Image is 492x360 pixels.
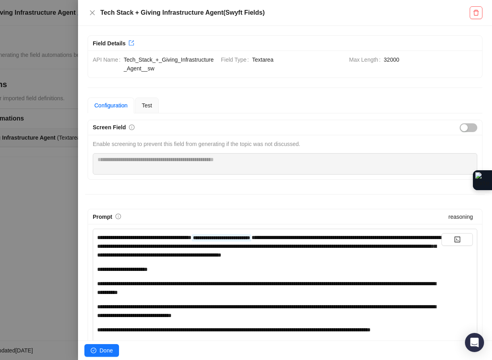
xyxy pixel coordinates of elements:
[124,55,215,73] span: Tech_Stack_+_Giving_Infrastructure_Agent__sw
[91,348,96,353] span: check-circle
[84,344,119,357] button: Done
[129,125,135,130] span: info-circle
[252,55,343,64] span: Textarea
[475,172,490,188] img: Extension Icon
[100,8,470,18] h5: Tech Stack + Giving Infrastructure Agent ( Swyft Fields )
[454,236,461,243] span: code
[93,55,124,73] span: API Name
[129,40,134,46] span: export
[93,39,125,48] div: Field Details
[221,55,252,64] span: Field Type
[94,101,127,110] div: Configuration
[89,10,96,16] span: close
[115,214,121,219] span: info-circle
[449,211,473,223] span: reasoning
[88,8,97,18] button: Close
[93,214,112,220] span: Prompt
[142,102,152,109] span: Test
[93,124,126,130] span: Screen Field
[93,141,300,147] span: Enable screening to prevent this field from generating if the topic was not discussed.
[100,346,113,355] span: Done
[115,214,121,220] a: info-circle
[465,333,484,352] div: Open Intercom Messenger
[349,55,384,64] span: Max Length
[473,10,479,16] span: delete
[384,55,477,64] span: 32000
[129,124,135,130] a: info-circle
